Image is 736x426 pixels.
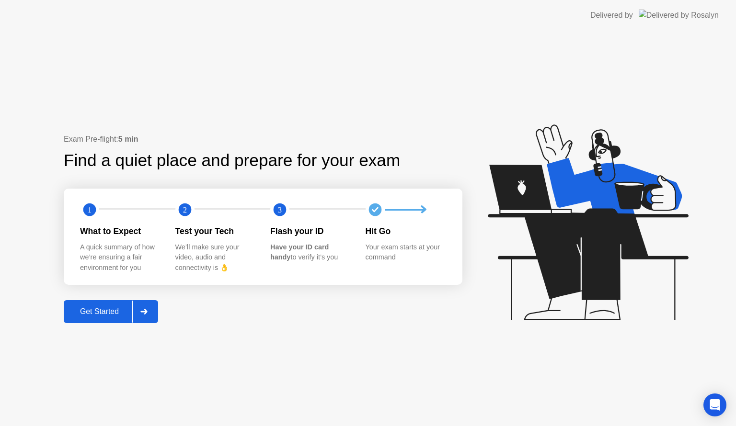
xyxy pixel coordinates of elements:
text: 3 [278,205,282,214]
button: Get Started [64,300,158,323]
div: Exam Pre-flight: [64,134,462,145]
text: 2 [183,205,186,214]
div: We’ll make sure your video, audio and connectivity is 👌 [175,242,255,273]
img: Delivered by Rosalyn [639,10,719,21]
b: 5 min [118,135,138,143]
b: Have your ID card handy [270,243,329,261]
div: Test your Tech [175,225,255,237]
div: to verify it’s you [270,242,350,263]
div: Find a quiet place and prepare for your exam [64,148,402,173]
div: Open Intercom Messenger [703,393,726,416]
div: What to Expect [80,225,160,237]
text: 1 [88,205,92,214]
div: Your exam starts at your command [366,242,446,263]
div: Hit Go [366,225,446,237]
div: Delivered by [590,10,633,21]
div: Flash your ID [270,225,350,237]
div: Get Started [67,307,132,316]
div: A quick summary of how we’re ensuring a fair environment for you [80,242,160,273]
